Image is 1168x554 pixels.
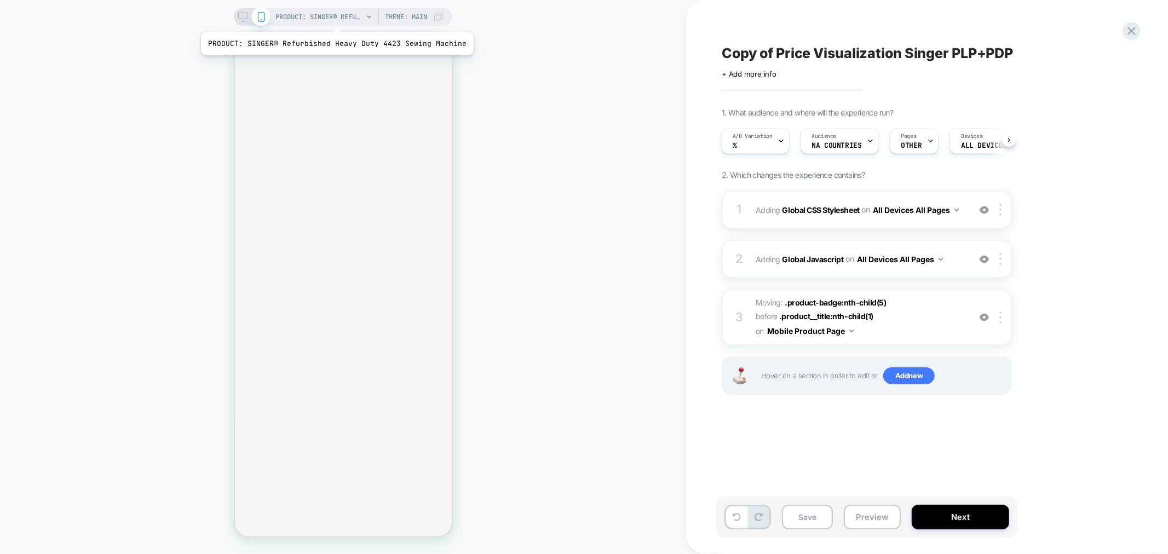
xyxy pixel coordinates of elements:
button: All Devices All Pages [857,251,943,267]
button: Next [912,505,1009,529]
span: on [861,203,870,216]
span: Copy of Price Visualization Singer PLP+PDP [722,45,1013,61]
img: close [999,311,1002,324]
span: Adding [756,202,964,218]
span: + Add more info [722,70,776,78]
span: 1. What audience and where will the experience run? [722,108,893,117]
span: before [756,311,778,321]
span: Audience [812,132,837,140]
span: on [756,324,764,338]
img: close [999,204,1002,216]
div: 2 [734,248,745,270]
span: Pages [901,132,917,140]
img: Joystick [728,367,750,384]
button: Mobile Product Page [767,323,854,339]
span: PRODUCT: SINGER® Refurbished Heavy Duty 4423 Sewing Machine [275,8,363,26]
span: % [733,142,737,149]
div: 1 [734,199,745,221]
img: down arrow [849,330,854,332]
img: crossed eye [980,205,989,215]
span: on [845,252,854,266]
span: Theme: MAIN [385,8,427,26]
span: ALL DEVICES [961,142,1006,149]
span: A/B Variation [733,132,773,140]
button: All Devices All Pages [873,202,959,218]
img: close [999,253,1002,265]
span: 2. Which changes the experience contains? [722,170,865,180]
span: Devices [961,132,982,140]
img: crossed eye [980,313,989,322]
span: Adding [756,251,964,267]
img: down arrow [939,258,943,261]
b: Global Javascript [782,254,844,263]
span: NA countries [812,142,862,149]
div: 3 [734,307,745,328]
span: Add new [883,367,935,385]
span: Hover on a section in order to edit or [761,367,1005,385]
span: Moving: [756,296,964,339]
button: Save [782,505,833,529]
button: Preview [844,505,901,529]
img: crossed eye [980,255,989,264]
span: OTHER [901,142,922,149]
b: Global CSS Stylesheet [782,205,860,214]
span: .product__title:nth-child(1) [779,311,873,321]
span: .product-badge:nth-child(5) [785,298,886,307]
img: down arrow [954,209,959,211]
